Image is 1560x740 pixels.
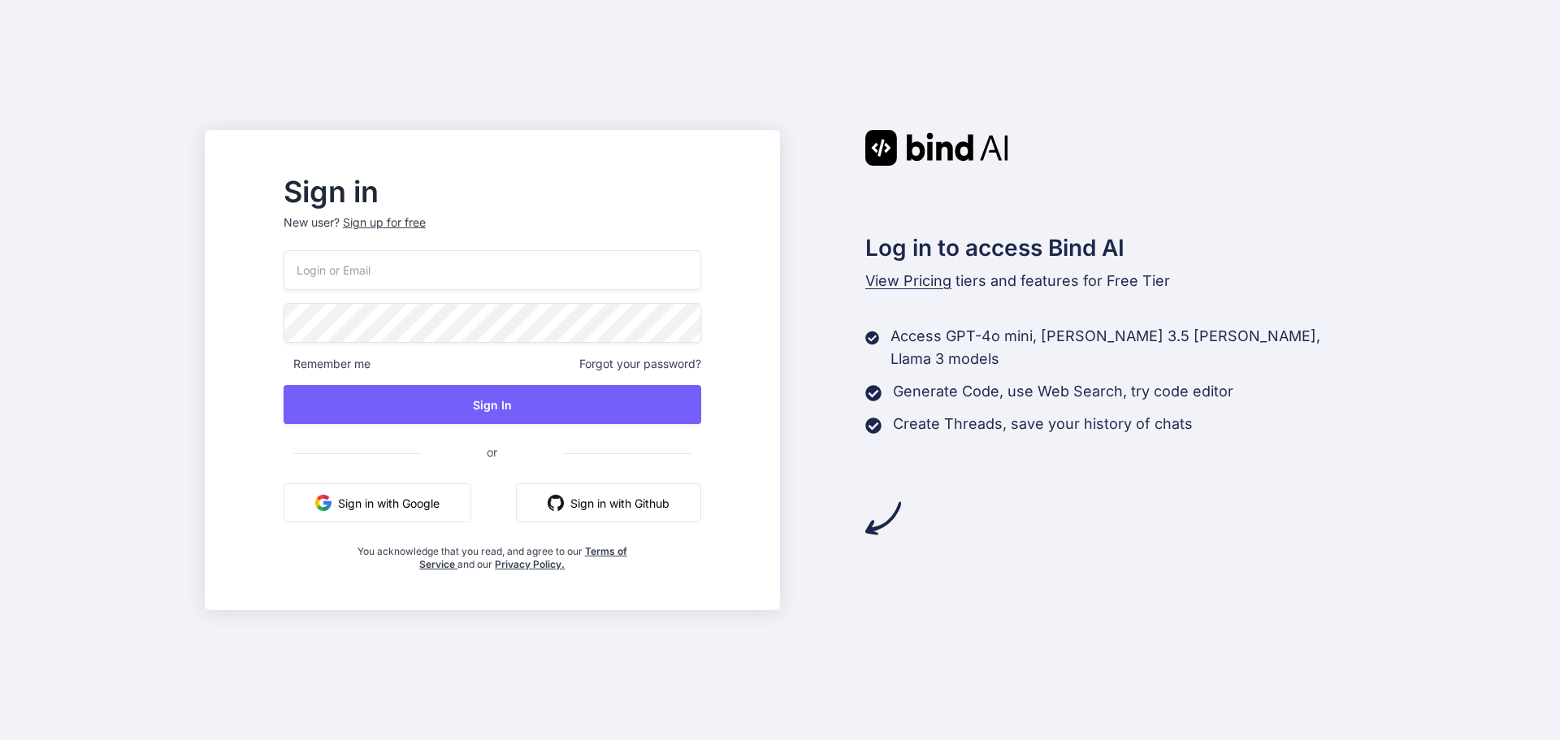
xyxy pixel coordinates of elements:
img: google [315,495,331,511]
p: tiers and features for Free Tier [865,270,1356,292]
p: Access GPT-4o mini, [PERSON_NAME] 3.5 [PERSON_NAME], Llama 3 models [890,325,1355,370]
button: Sign in with Google [284,483,471,522]
button: Sign In [284,385,701,424]
span: Forgot your password? [579,356,701,372]
p: Generate Code, use Web Search, try code editor [893,380,1233,403]
span: or [422,432,562,472]
img: Bind AI logo [865,130,1008,166]
button: Sign in with Github [516,483,701,522]
p: New user? [284,214,701,250]
h2: Log in to access Bind AI [865,231,1356,265]
input: Login or Email [284,250,701,290]
img: github [548,495,564,511]
img: arrow [865,500,901,536]
span: Remember me [284,356,370,372]
p: Create Threads, save your history of chats [893,413,1193,435]
a: Terms of Service [419,545,627,570]
div: Sign up for free [343,214,426,231]
span: View Pricing [865,272,951,289]
h2: Sign in [284,179,701,205]
a: Privacy Policy. [495,558,565,570]
div: You acknowledge that you read, and agree to our and our [353,535,631,571]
